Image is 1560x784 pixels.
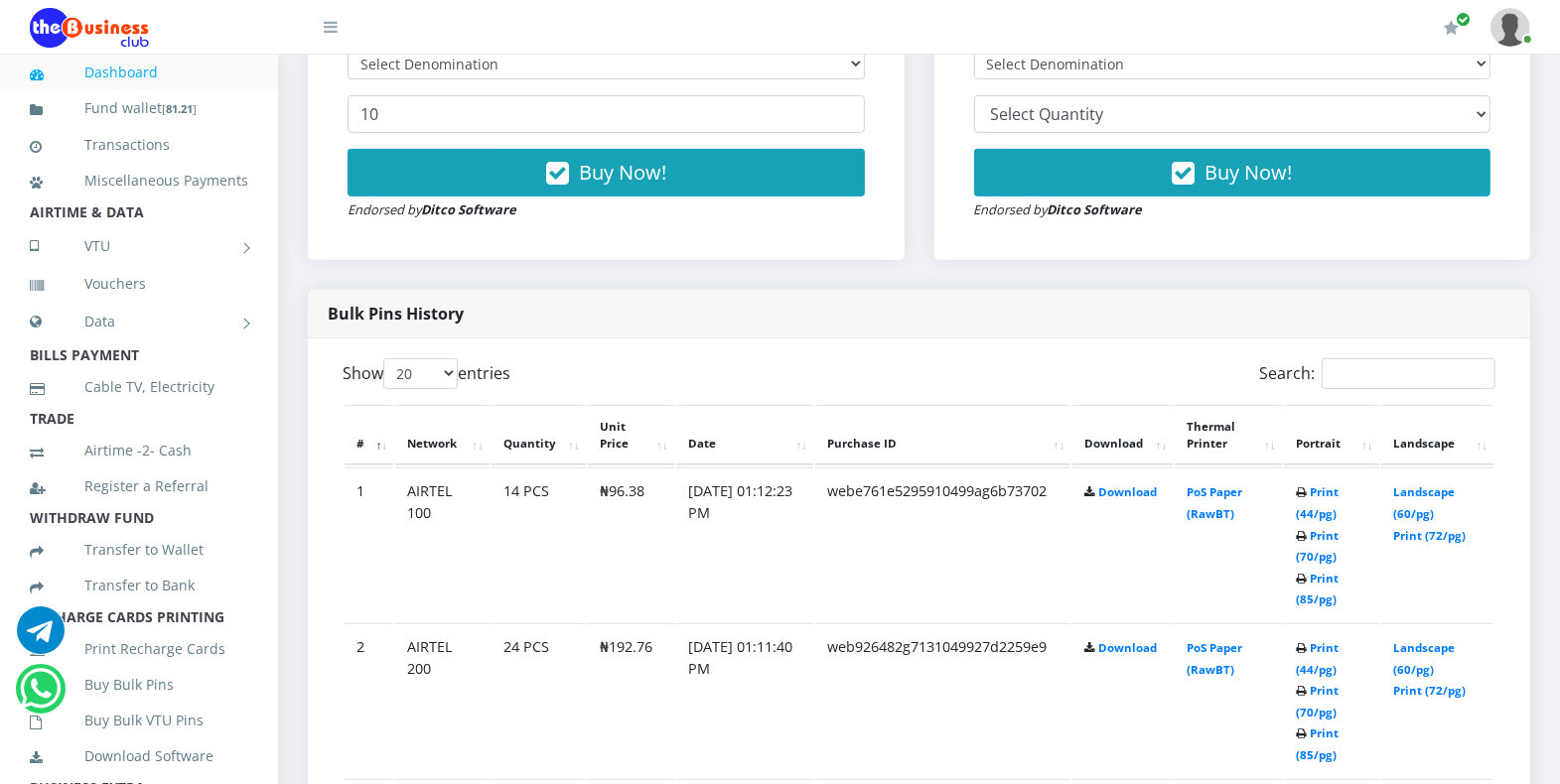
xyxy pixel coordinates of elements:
th: Quantity: activate to sort column ascending [492,405,586,466]
label: Show entries [343,358,510,389]
a: Print (70/pg) [1296,528,1339,565]
a: Landscape (60/pg) [1393,484,1455,521]
a: Fund wallet[81.21] [30,85,248,132]
small: Endorsed by [348,200,516,218]
a: Miscellaneous Payments [30,158,248,203]
td: webe761e5295910499ag6b73702 [815,467,1070,621]
a: Register a Referral [30,463,248,509]
strong: Ditco Software [1048,200,1143,218]
a: Download [1098,640,1157,655]
input: Enter Quantity [348,95,865,133]
img: Logo [30,8,149,48]
a: Print (85/pg) [1296,725,1339,762]
td: 24 PCS [492,623,586,777]
td: [DATE] 01:11:40 PM [676,623,813,777]
a: Buy Bulk Pins [30,662,248,708]
td: 1 [345,467,393,621]
a: Cable TV, Electricity [30,364,248,410]
label: Search: [1259,358,1495,389]
a: Transfer to Bank [30,563,248,608]
a: Download [1098,484,1157,499]
th: Landscape: activate to sort column ascending [1381,405,1493,466]
th: #: activate to sort column descending [345,405,393,466]
th: Thermal Printer: activate to sort column ascending [1175,405,1281,466]
td: web926482g7131049927d2259e9 [815,623,1070,777]
span: Buy Now! [1205,159,1292,186]
td: 14 PCS [492,467,586,621]
a: Print (70/pg) [1296,683,1339,719]
a: PoS Paper (RawBT) [1187,640,1242,677]
th: Date: activate to sort column ascending [676,405,813,466]
a: Landscape (60/pg) [1393,640,1455,677]
a: Print (44/pg) [1296,640,1339,677]
a: Print (72/pg) [1393,683,1466,698]
td: ₦96.38 [588,467,674,621]
strong: Bulk Pins History [328,303,464,325]
a: Print (72/pg) [1393,528,1466,543]
a: Data [30,297,248,346]
a: Airtime -2- Cash [30,428,248,473]
th: Portrait: activate to sort column ascending [1284,405,1379,466]
i: Renew/Upgrade Subscription [1444,20,1459,36]
a: Print (44/pg) [1296,484,1339,521]
td: AIRTEL 100 [395,467,490,621]
a: VTU [30,221,248,271]
input: Search: [1322,358,1495,389]
a: Transfer to Wallet [30,527,248,573]
td: [DATE] 01:12:23 PM [676,467,813,621]
button: Buy Now! [348,149,865,196]
a: Vouchers [30,261,248,307]
small: Endorsed by [974,200,1143,218]
a: Chat for support [17,621,65,654]
a: Buy Bulk VTU Pins [30,698,248,743]
a: Print (85/pg) [1296,571,1339,607]
a: Transactions [30,122,248,168]
a: Print Recharge Cards [30,626,248,672]
a: Chat for support [20,680,61,713]
strong: Ditco Software [421,200,516,218]
a: Dashboard [30,50,248,95]
span: Renew/Upgrade Subscription [1456,12,1471,27]
small: [ ] [162,101,197,116]
b: 81.21 [166,101,193,116]
th: Network: activate to sort column ascending [395,405,490,466]
th: Unit Price: activate to sort column ascending [588,405,674,466]
td: AIRTEL 200 [395,623,490,777]
select: Showentries [383,358,458,389]
td: 2 [345,623,393,777]
td: ₦192.76 [588,623,674,777]
button: Buy Now! [974,149,1491,196]
a: PoS Paper (RawBT) [1187,484,1242,521]
span: Buy Now! [579,159,666,186]
img: User [1490,8,1530,47]
th: Download: activate to sort column ascending [1072,405,1173,466]
a: Download Software [30,733,248,779]
th: Purchase ID: activate to sort column ascending [815,405,1070,466]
